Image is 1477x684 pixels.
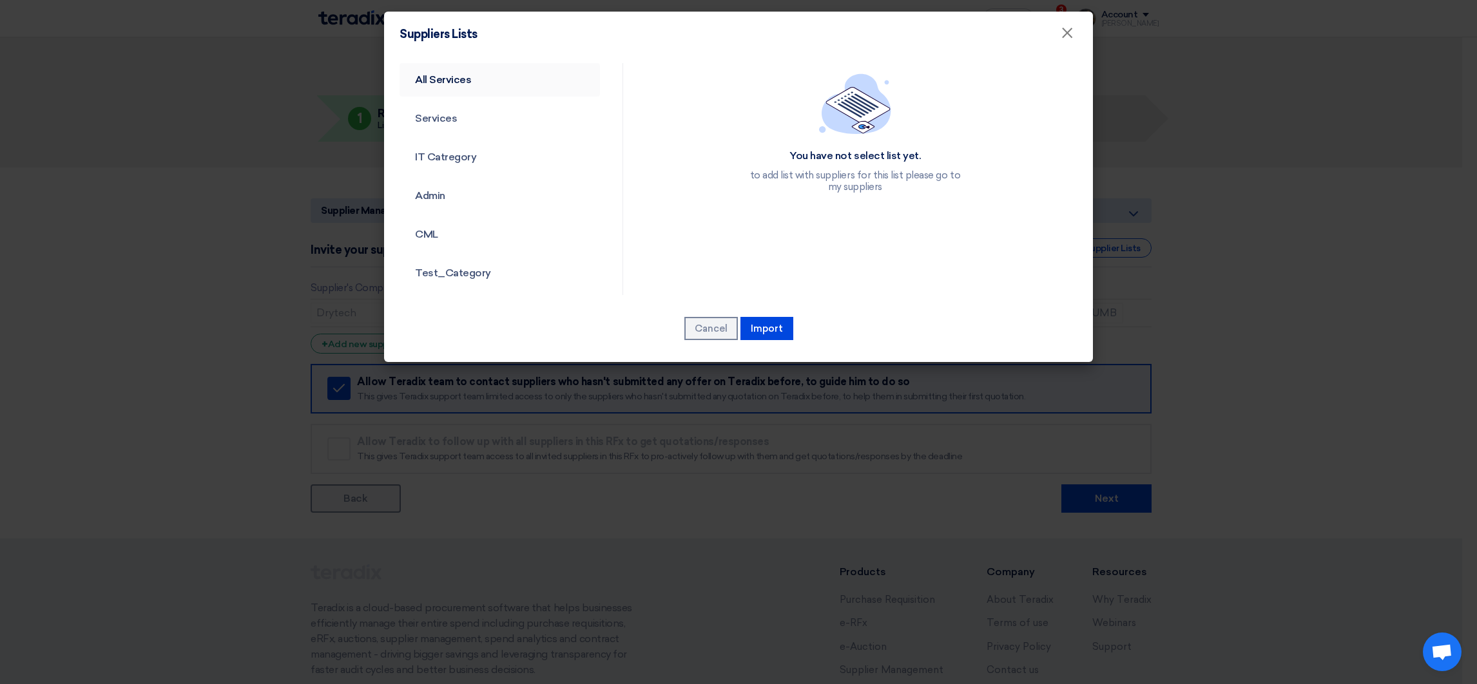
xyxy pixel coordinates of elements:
a: Test_Category [400,256,600,290]
button: Import [740,317,793,340]
a: Admin [400,179,600,213]
a: All Services [400,63,600,97]
img: empty_state_list.svg [819,73,891,134]
h4: Suppliers Lists [400,27,478,41]
a: Services [400,102,600,135]
a: Open chat [1423,632,1462,671]
div: You have not select list yet. [746,149,965,163]
a: IT Catregory [400,140,600,174]
button: Cancel [684,317,738,340]
span: × [1061,23,1074,49]
button: Close [1050,21,1084,46]
div: to add list with suppliers for this list please go to my suppliers [746,169,965,193]
a: CML [400,218,600,251]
